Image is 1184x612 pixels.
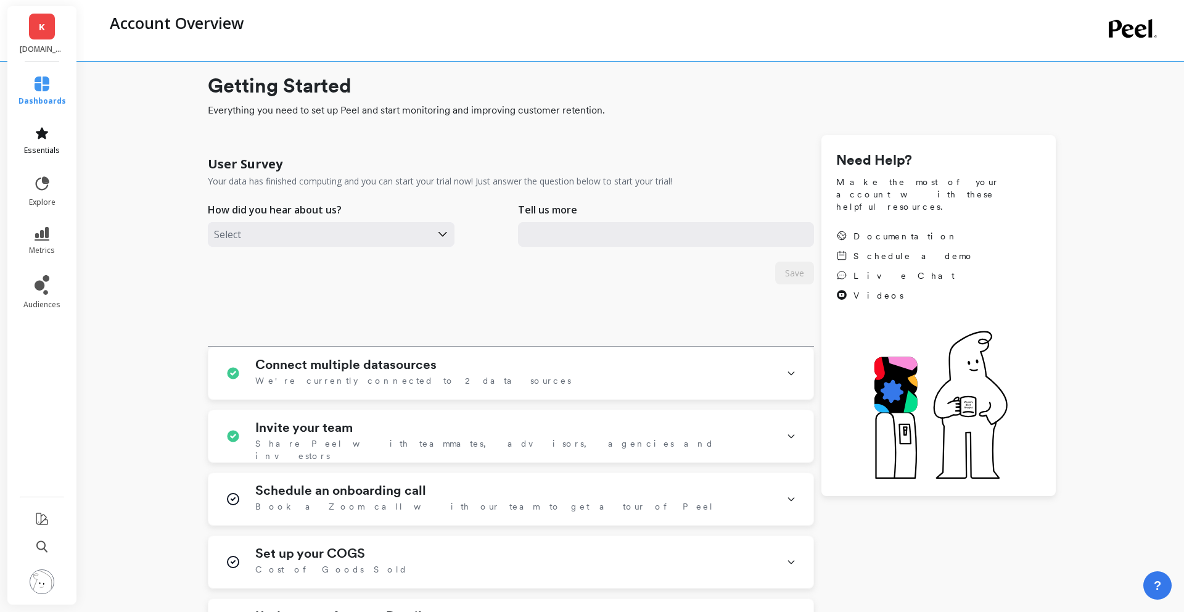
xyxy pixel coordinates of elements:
span: Book a Zoom call with our team to get a tour of Peel [255,500,714,513]
span: Everything you need to set up Peel and start monitoring and improving customer retention. [208,103,1056,118]
span: Cost of Goods Sold [255,563,408,576]
h1: Schedule an onboarding call [255,483,426,498]
h1: Connect multiple datasources [255,357,437,372]
a: Documentation [836,230,974,242]
p: Tell us more [518,202,577,217]
p: Your data has finished computing and you can start your trial now! Just answer the question below... [208,175,672,188]
img: profile picture [30,569,54,594]
span: dashboards [18,96,66,106]
span: essentials [24,146,60,155]
button: ? [1143,571,1172,600]
a: Schedule a demo [836,250,974,262]
p: Account Overview [110,12,244,33]
span: ? [1154,577,1161,594]
h1: Invite your team [255,420,353,435]
span: Make the most of your account with these helpful resources. [836,176,1041,213]
span: Documentation [853,230,958,242]
span: Share Peel with teammates, advisors, agencies and investors [255,437,771,462]
p: Koh.com [20,44,65,54]
h1: User Survey [208,155,282,173]
span: We're currently connected to 2 data sources [255,374,571,387]
span: explore [29,197,55,207]
h1: Need Help? [836,150,1041,171]
span: metrics [29,246,55,255]
h1: Getting Started [208,71,1056,101]
span: Schedule a demo [853,250,974,262]
h1: Set up your COGS [255,546,365,561]
a: Videos [836,289,974,302]
span: K [39,20,45,34]
p: How did you hear about us? [208,202,342,217]
span: Videos [853,289,903,302]
span: audiences [23,300,60,310]
span: Live Chat [853,270,955,282]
